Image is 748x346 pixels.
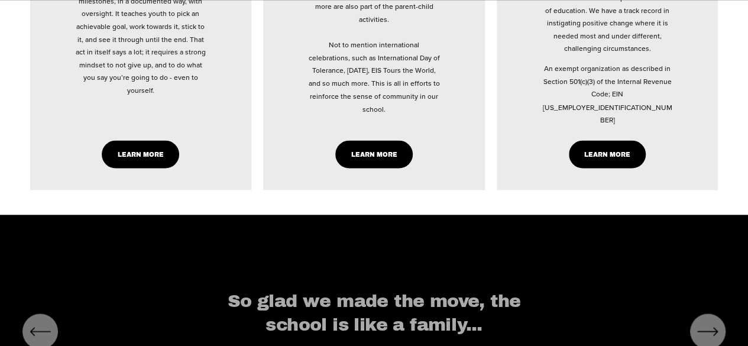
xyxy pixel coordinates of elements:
p: An exempt organization as described in Section 501(c)(3) of the Internal Revenue Code; EIN [US_EM... [541,62,674,126]
a: Learn More [335,140,413,168]
a: Learn More [102,140,179,168]
a: Learn More [569,140,646,168]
